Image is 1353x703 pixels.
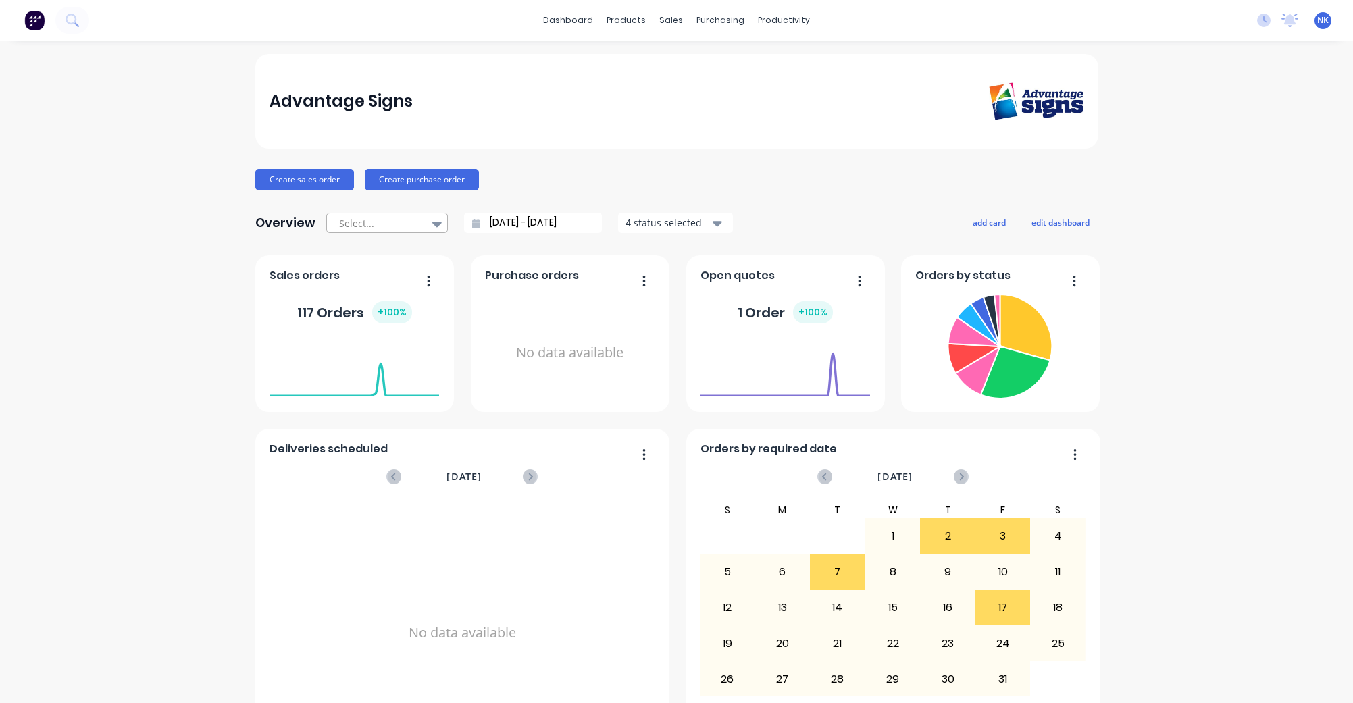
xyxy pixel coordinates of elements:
div: purchasing [690,10,751,30]
div: 13 [756,591,810,625]
div: 11 [1031,555,1085,589]
button: add card [964,213,1015,231]
button: 4 status selected [618,213,733,233]
div: 8 [866,555,920,589]
div: No data available [485,289,655,417]
a: dashboard [536,10,600,30]
div: 117 Orders [297,301,412,323]
div: 26 [700,662,755,696]
img: Advantage Signs [989,82,1083,121]
div: 9 [921,555,975,589]
div: 3 [976,519,1030,553]
div: 15 [866,591,920,625]
div: 16 [921,591,975,625]
div: 20 [756,627,810,660]
div: 4 [1031,519,1085,553]
div: 4 status selected [626,215,711,230]
div: F [975,502,1031,518]
div: productivity [751,10,817,30]
div: + 100 % [793,301,833,323]
button: Create purchase order [365,169,479,190]
div: 17 [976,591,1030,625]
div: 2 [921,519,975,553]
div: products [600,10,653,30]
div: 22 [866,627,920,660]
span: Orders by status [915,267,1011,284]
div: 31 [976,662,1030,696]
div: 1 Order [738,301,833,323]
button: Create sales order [255,169,354,190]
span: Sales orders [270,267,340,284]
div: M [755,502,811,518]
div: 7 [811,555,865,589]
div: 6 [756,555,810,589]
div: 29 [866,662,920,696]
div: 28 [811,662,865,696]
div: 27 [756,662,810,696]
div: 23 [921,627,975,660]
div: 21 [811,627,865,660]
div: 25 [1031,627,1085,660]
div: 10 [976,555,1030,589]
div: Advantage Signs [270,88,413,115]
span: Deliveries scheduled [270,441,388,457]
div: T [920,502,975,518]
span: NK [1317,14,1329,26]
div: 18 [1031,591,1085,625]
span: [DATE] [877,469,913,484]
div: 5 [700,555,755,589]
div: Overview [255,209,315,236]
img: Factory [24,10,45,30]
div: W [865,502,921,518]
div: 30 [921,662,975,696]
button: edit dashboard [1023,213,1098,231]
div: + 100 % [372,301,412,323]
div: S [700,502,755,518]
div: 14 [811,591,865,625]
span: Orders by required date [700,441,837,457]
span: Purchase orders [485,267,579,284]
div: T [810,502,865,518]
span: [DATE] [446,469,482,484]
div: 1 [866,519,920,553]
div: 19 [700,627,755,660]
span: Open quotes [700,267,775,284]
div: sales [653,10,690,30]
div: 12 [700,591,755,625]
div: S [1030,502,1086,518]
div: 24 [976,627,1030,660]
